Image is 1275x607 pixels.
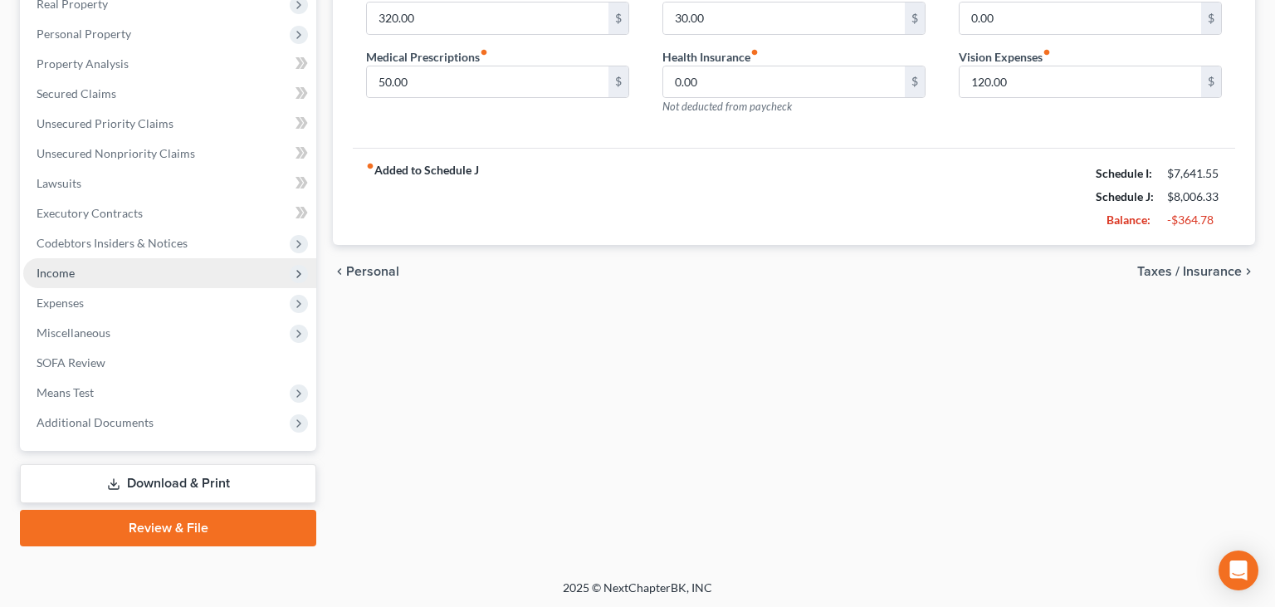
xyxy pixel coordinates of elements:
input: -- [367,66,608,98]
i: fiber_manual_record [1043,48,1051,56]
input: -- [663,2,905,34]
div: $ [608,2,628,34]
div: -$364.78 [1167,212,1222,228]
div: $7,641.55 [1167,165,1222,182]
i: chevron_right [1242,265,1255,278]
a: Unsecured Priority Claims [23,109,316,139]
span: Unsecured Priority Claims [37,116,173,130]
div: $ [1201,66,1221,98]
a: Secured Claims [23,79,316,109]
span: Additional Documents [37,415,154,429]
i: fiber_manual_record [750,48,759,56]
i: fiber_manual_record [366,162,374,170]
span: Not deducted from paycheck [662,100,792,113]
span: Expenses [37,296,84,310]
i: chevron_left [333,265,346,278]
span: Taxes / Insurance [1137,265,1242,278]
span: Personal Property [37,27,131,41]
a: SOFA Review [23,348,316,378]
strong: Balance: [1106,213,1150,227]
button: chevron_left Personal [333,265,399,278]
input: -- [960,66,1201,98]
strong: Schedule J: [1096,189,1154,203]
a: Property Analysis [23,49,316,79]
input: -- [960,2,1201,34]
a: Executory Contracts [23,198,316,228]
a: Review & File [20,510,316,546]
input: -- [367,2,608,34]
input: -- [663,66,905,98]
div: Open Intercom Messenger [1219,551,1258,590]
div: $ [608,66,628,98]
a: Download & Print [20,464,316,503]
strong: Schedule I: [1096,166,1152,180]
div: $8,006.33 [1167,188,1222,205]
i: fiber_manual_record [480,48,488,56]
button: Taxes / Insurance chevron_right [1137,265,1255,278]
span: Unsecured Nonpriority Claims [37,146,195,160]
a: Unsecured Nonpriority Claims [23,139,316,169]
span: Miscellaneous [37,326,110,340]
span: Property Analysis [37,56,129,71]
div: $ [905,2,925,34]
span: Personal [346,265,399,278]
span: Means Test [37,385,94,399]
div: $ [905,66,925,98]
label: Health Insurance [662,48,759,66]
span: Income [37,266,75,280]
span: Lawsuits [37,176,81,190]
label: Vision Expenses [959,48,1051,66]
span: Executory Contracts [37,206,143,220]
span: SOFA Review [37,355,105,370]
div: $ [1201,2,1221,34]
strong: Added to Schedule J [366,162,479,232]
label: Medical Prescriptions [366,48,488,66]
a: Lawsuits [23,169,316,198]
span: Codebtors Insiders & Notices [37,236,188,250]
span: Secured Claims [37,86,116,100]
